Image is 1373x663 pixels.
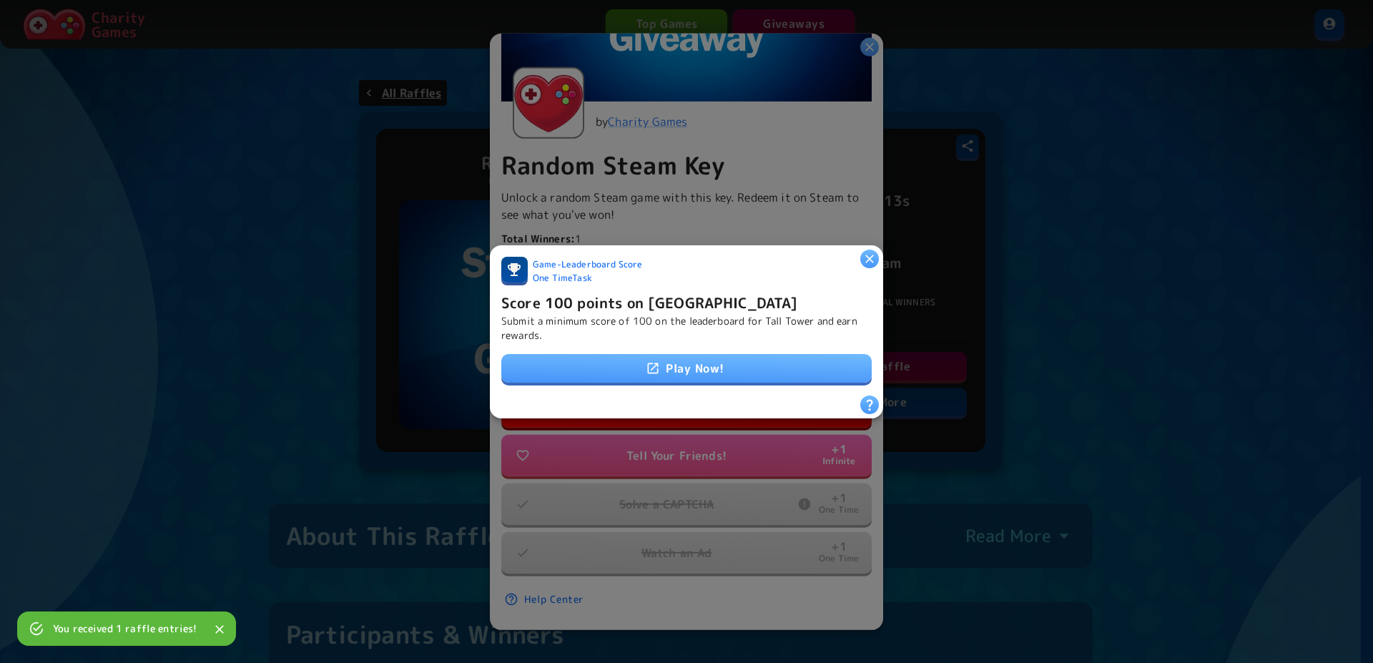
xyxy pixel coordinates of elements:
p: Submit a minimum score of 100 on the leaderboard for Tall Tower and earn rewards. [501,313,872,342]
button: Close [209,619,230,640]
span: Game - Leaderboard Score [533,258,642,272]
h6: Score 100 points on [GEOGRAPHIC_DATA] [501,290,798,313]
div: You received 1 raffle entries! [53,616,197,642]
a: Play Now! [501,354,872,383]
span: One Time Task [533,272,592,285]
